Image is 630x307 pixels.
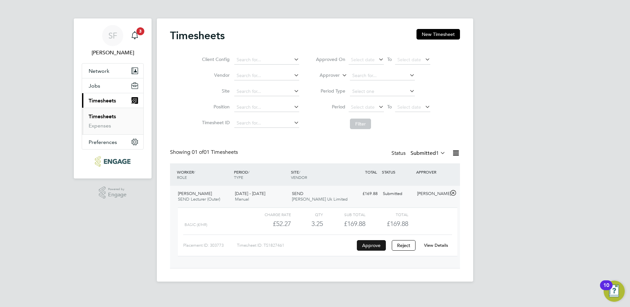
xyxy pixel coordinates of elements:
[424,242,448,248] a: View Details
[415,166,449,178] div: APPROVER
[316,56,345,62] label: Approved On
[351,104,375,110] span: Select date
[82,49,144,57] span: Silvia Faja
[82,135,143,149] button: Preferences
[365,210,408,218] div: Total
[89,98,116,104] span: Timesheets
[128,25,141,46] a: 3
[200,56,230,62] label: Client Config
[323,218,365,229] div: £169.88
[82,156,144,167] a: Go to home page
[292,191,303,196] span: SEND
[183,240,237,251] div: Placement ID: 303773
[291,175,307,180] span: VENDOR
[350,71,415,80] input: Search for...
[82,64,143,78] button: Network
[350,87,415,96] input: Select one
[194,169,195,175] span: /
[89,139,117,145] span: Preferences
[603,285,609,294] div: 10
[291,210,323,218] div: QTY
[234,87,299,96] input: Search for...
[89,123,111,129] a: Expenses
[604,281,625,302] button: Open Resource Center, 10 new notifications
[82,78,143,93] button: Jobs
[391,149,447,158] div: Status
[95,156,130,167] img: ncclondon-logo-retina.png
[99,186,127,199] a: Powered byEngage
[416,29,460,40] button: New Timesheet
[235,191,265,196] span: [DATE] - [DATE]
[89,68,109,74] span: Network
[385,55,394,64] span: To
[175,166,232,183] div: WORKER
[232,166,289,183] div: PERIOD
[108,192,127,198] span: Engage
[289,166,346,183] div: SITE
[350,119,371,129] button: Filter
[323,210,365,218] div: Sub Total
[436,150,439,156] span: 1
[192,149,238,155] span: 01 Timesheets
[192,149,204,155] span: 01 of
[397,104,421,110] span: Select date
[411,150,445,156] label: Submitted
[234,175,243,180] span: TYPE
[89,83,100,89] span: Jobs
[234,103,299,112] input: Search for...
[178,191,212,196] span: [PERSON_NAME]
[380,188,415,199] div: Submitted
[299,169,300,175] span: /
[357,240,386,251] button: Approve
[351,57,375,63] span: Select date
[346,188,380,199] div: £169.88
[170,149,239,156] div: Showing
[248,210,291,218] div: Charge rate
[108,31,117,40] span: SF
[385,102,394,111] span: To
[200,88,230,94] label: Site
[170,29,225,42] h2: Timesheets
[415,188,449,199] div: [PERSON_NAME]
[392,240,415,251] button: Reject
[89,113,116,120] a: Timesheets
[177,175,187,180] span: ROLE
[291,218,323,229] div: 3.25
[200,104,230,110] label: Position
[200,72,230,78] label: Vendor
[365,169,377,175] span: TOTAL
[234,119,299,128] input: Search for...
[316,104,345,110] label: Period
[234,55,299,65] input: Search for...
[136,27,144,35] span: 3
[248,218,291,229] div: £52.27
[234,71,299,80] input: Search for...
[310,72,340,79] label: Approver
[248,169,249,175] span: /
[74,18,152,179] nav: Main navigation
[387,220,408,228] span: £169.88
[397,57,421,63] span: Select date
[82,108,143,134] div: Timesheets
[292,196,348,202] span: [PERSON_NAME] Uk Limited
[185,222,207,227] span: Basic (£/HR)
[237,240,355,251] div: Timesheet ID: TS1827461
[316,88,345,94] label: Period Type
[178,196,220,202] span: SEND Lecturer (Outer)
[108,186,127,192] span: Powered by
[200,120,230,126] label: Timesheet ID
[82,93,143,108] button: Timesheets
[380,166,415,178] div: STATUS
[82,25,144,57] a: SF[PERSON_NAME]
[235,196,249,202] span: Manual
